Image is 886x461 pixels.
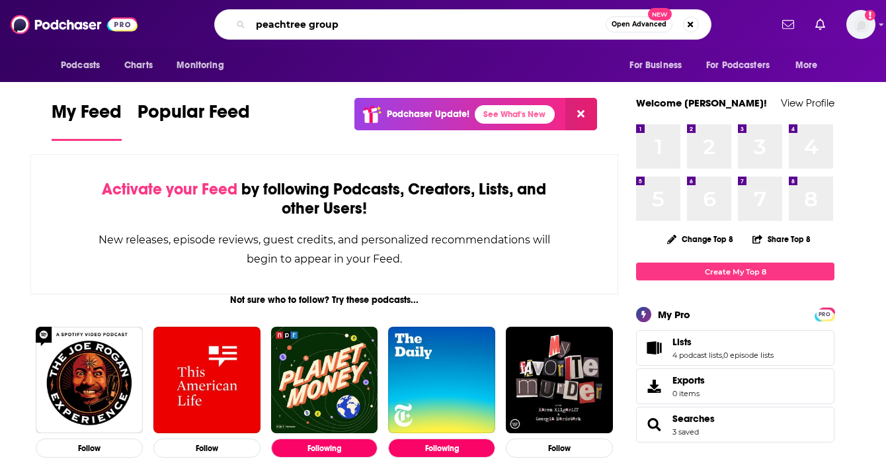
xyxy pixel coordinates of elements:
img: The Daily [388,327,495,434]
span: Activate your Feed [102,179,237,199]
button: Show profile menu [846,10,875,39]
button: open menu [167,53,241,78]
button: open menu [52,53,117,78]
img: Planet Money [271,327,378,434]
button: open menu [698,53,789,78]
div: Not sure who to follow? Try these podcasts... [30,294,618,306]
a: Popular Feed [138,101,250,141]
span: Searches [636,407,834,442]
a: 4 podcast lists [672,351,722,360]
button: Follow [36,439,143,458]
span: For Podcasters [706,56,770,75]
a: View Profile [781,97,834,109]
span: For Business [629,56,682,75]
svg: Add a profile image [865,10,875,21]
a: PRO [817,309,832,319]
div: Search podcasts, credits, & more... [214,9,711,40]
button: Change Top 8 [659,231,741,247]
button: Follow [153,439,261,458]
span: Exports [641,377,667,396]
a: Show notifications dropdown [777,13,799,36]
a: My Feed [52,101,122,141]
a: Lists [641,339,667,357]
a: See What's New [475,105,555,124]
button: Follow [506,439,613,458]
a: Lists [672,336,774,348]
button: Following [271,439,378,458]
input: Search podcasts, credits, & more... [251,14,606,35]
span: Exports [672,374,705,386]
button: Open AdvancedNew [606,17,672,32]
a: Searches [672,413,715,425]
button: open menu [786,53,834,78]
a: 3 saved [672,427,699,437]
a: Charts [116,53,161,78]
div: My Pro [658,308,690,321]
button: open menu [620,53,698,78]
img: This American Life [153,327,261,434]
span: Open Advanced [612,21,666,28]
span: Logged in as JDulin [846,10,875,39]
span: , [722,351,723,360]
div: New releases, episode reviews, guest credits, and personalized recommendations will begin to appe... [97,230,551,269]
div: by following Podcasts, Creators, Lists, and other Users! [97,180,551,218]
span: Podcasts [61,56,100,75]
span: New [648,8,672,21]
img: The Joe Rogan Experience [36,327,143,434]
img: My Favorite Murder with Karen Kilgariff and Georgia Hardstark [506,327,613,434]
span: Lists [672,336,692,348]
span: 0 items [672,389,705,398]
span: Charts [124,56,153,75]
a: Exports [636,368,834,404]
a: 0 episode lists [723,351,774,360]
span: More [795,56,818,75]
span: Monitoring [177,56,223,75]
span: My Feed [52,101,122,131]
img: Podchaser - Follow, Share and Rate Podcasts [11,12,138,37]
a: Create My Top 8 [636,263,834,280]
p: Podchaser Update! [387,108,469,120]
button: Following [388,439,495,458]
img: User Profile [846,10,875,39]
a: Show notifications dropdown [810,13,830,36]
span: Popular Feed [138,101,250,131]
button: Share Top 8 [752,226,811,252]
span: Lists [636,330,834,366]
a: Welcome [PERSON_NAME]! [636,97,767,109]
a: Searches [641,415,667,434]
